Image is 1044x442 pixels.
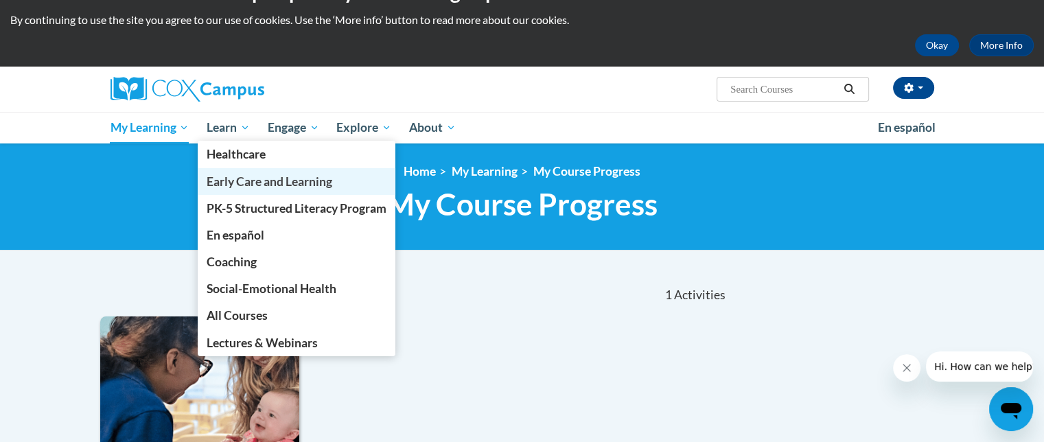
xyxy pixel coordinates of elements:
p: By continuing to use the site you agree to our use of cookies. Use the ‘More info’ button to read... [10,12,1034,27]
a: All Courses [198,302,395,329]
span: My Course Progress [386,186,658,222]
a: My Course Progress [533,164,640,178]
span: Lectures & Webinars [207,336,318,350]
a: Coaching [198,248,395,275]
a: My Learning [452,164,518,178]
span: Engage [268,119,319,136]
img: Cox Campus [111,77,264,102]
span: Social-Emotional Health [207,281,336,296]
a: More Info [969,34,1034,56]
span: Healthcare [207,147,266,161]
span: 1 [664,288,671,303]
a: En español [198,222,395,248]
span: Activities [674,288,726,303]
span: Coaching [207,255,257,269]
iframe: Close message [893,354,920,382]
button: Okay [915,34,959,56]
span: All Courses [207,308,268,323]
div: Main menu [90,112,955,143]
span: En español [207,228,264,242]
span: Explore [336,119,391,136]
span: PK-5 Structured Literacy Program [207,201,386,216]
button: Search [839,81,859,97]
iframe: Button to launch messaging window [989,387,1033,431]
iframe: Message from company [926,351,1033,382]
a: PK-5 Structured Literacy Program [198,195,395,222]
a: Healthcare [198,141,395,167]
a: Explore [327,112,400,143]
a: Social-Emotional Health [198,275,395,302]
span: My Learning [110,119,189,136]
a: Home [404,164,436,178]
a: My Learning [102,112,198,143]
span: En español [878,120,936,135]
span: Learn [207,119,250,136]
a: Early Care and Learning [198,168,395,195]
button: Account Settings [893,77,934,99]
input: Search Courses [729,81,839,97]
span: Early Care and Learning [207,174,332,189]
a: Lectures & Webinars [198,329,395,356]
a: Engage [259,112,328,143]
a: En español [869,113,944,142]
a: Learn [198,112,259,143]
a: Cox Campus [111,77,371,102]
a: About [400,112,465,143]
span: Hi. How can we help? [8,10,111,21]
span: About [409,119,456,136]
